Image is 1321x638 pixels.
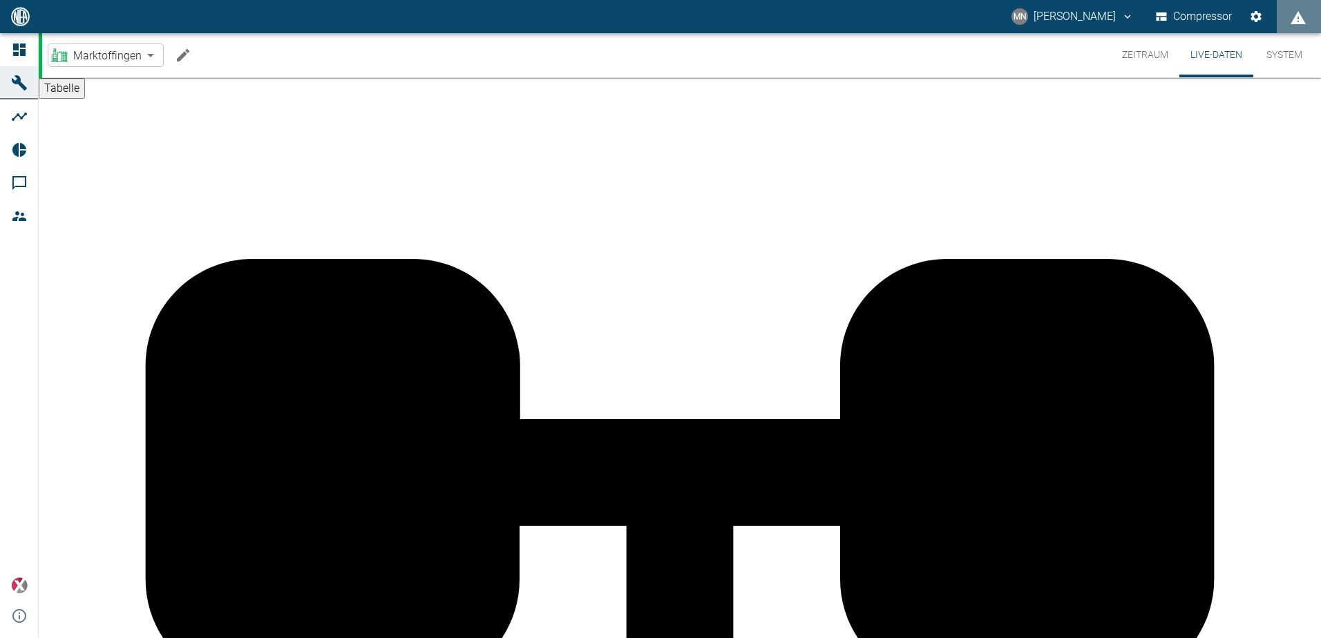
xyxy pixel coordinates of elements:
[1111,33,1179,77] button: Zeitraum
[1153,4,1235,29] button: Compressor
[1011,8,1028,25] div: MN
[10,7,31,26] img: logo
[39,78,85,99] button: Tabelle
[73,48,142,64] span: Marktoffingen
[1244,4,1268,29] button: Einstellungen
[11,577,28,594] img: Xplore Logo
[1009,4,1136,29] button: neumann@arcanum-energy.de
[169,41,197,69] button: Machine bearbeiten
[1253,33,1315,77] button: System
[1179,33,1253,77] button: Live-Daten
[51,47,142,64] a: Marktoffingen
